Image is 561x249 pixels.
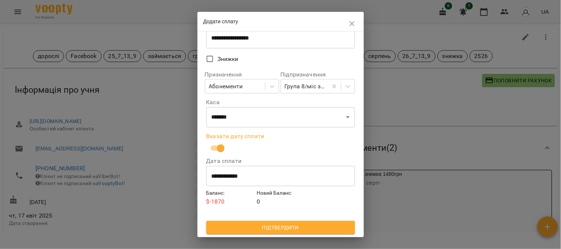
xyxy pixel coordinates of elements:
[206,133,355,139] label: Вказати дату сплати
[281,72,355,78] label: Підпризначення
[206,99,355,105] label: Каса
[212,223,349,232] span: Підтвердити
[206,221,355,234] button: Підтвердити
[257,189,304,197] h6: Новий Баланс :
[217,55,239,64] span: Знижки
[206,189,254,197] h6: Баланс :
[206,158,355,164] label: Дата сплати
[209,82,243,91] div: Абонементи
[285,82,328,91] div: Група 8/міс знижка 1870грн
[203,18,239,24] span: Додати сплату
[205,72,279,78] label: Призначення
[206,197,254,206] p: $ -1870
[255,188,306,207] div: 0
